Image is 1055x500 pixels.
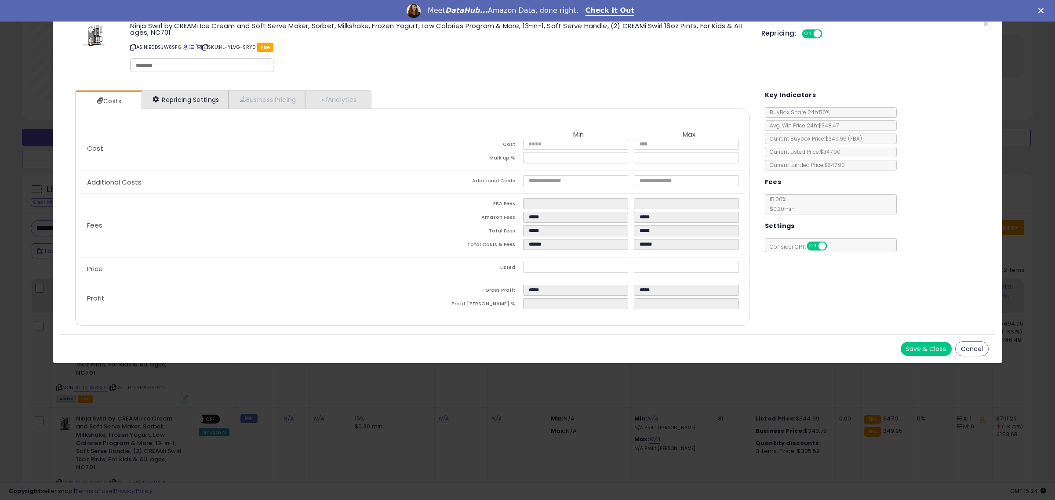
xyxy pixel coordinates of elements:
[412,152,523,166] td: Mark up %
[765,90,816,101] h5: Key Indicators
[803,30,814,38] span: ON
[765,148,840,156] span: Current Listed Price: $347.90
[826,243,840,250] span: OFF
[80,145,412,152] p: Cost
[765,205,795,213] span: $0.30 min
[412,212,523,225] td: Amazon Fees
[523,131,634,139] th: Min
[229,91,306,109] a: Business Pricing
[80,265,412,272] p: Price
[765,177,782,188] h5: Fees
[142,91,229,109] a: Repricing Settings
[765,109,829,116] span: BuyBox Share 24h: 50%
[586,6,635,16] a: Check It Out
[412,262,523,275] td: Listed
[257,43,273,52] span: FBA
[412,175,523,189] td: Additional Costs
[412,225,523,239] td: Total Fees
[80,222,412,229] p: Fees
[848,135,862,142] span: ( FBA )
[412,198,523,212] td: FBA Fees
[765,243,839,250] span: Consider CPT:
[634,131,745,139] th: Max
[412,285,523,298] td: Gross Profit
[305,91,370,109] a: Analytics
[428,6,578,15] div: Meet Amazon Data, done right.
[1038,8,1047,13] div: Close
[983,18,989,30] span: ×
[76,92,141,110] a: Costs
[80,295,412,302] p: Profit
[825,135,862,142] span: $349.95
[130,40,748,54] p: ASIN: B0DSJW8SFG | SKU: HL-YLVG-9RY0
[445,6,488,14] i: DataHub...
[130,22,748,36] h3: Ninja Swirl by CREAMi Ice Cream and Soft Serve Maker, Sorbet, Milkshake, Frozen Yogurt, Low Calor...
[80,179,412,186] p: Additional Costs
[765,221,795,232] h5: Settings
[196,43,201,51] a: Your listing only
[412,239,523,253] td: Total Costs & Fees
[808,243,819,250] span: ON
[955,341,989,356] button: Cancel
[189,43,194,51] a: All offer listings
[765,135,862,142] span: Current Buybox Price:
[765,122,839,129] span: Avg. Win Price 24h: $348.47
[821,30,835,38] span: OFF
[82,22,108,49] img: 413uZUQFC5L._SL60_.jpg
[765,161,845,169] span: Current Landed Price: $347.90
[412,298,523,312] td: Profit [PERSON_NAME] %
[407,4,421,18] img: Profile image for Georgie
[765,196,795,213] span: 15.00 %
[183,43,188,51] a: BuyBox page
[761,30,797,37] h5: Repricing:
[901,342,952,356] button: Save & Close
[412,139,523,152] td: Cost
